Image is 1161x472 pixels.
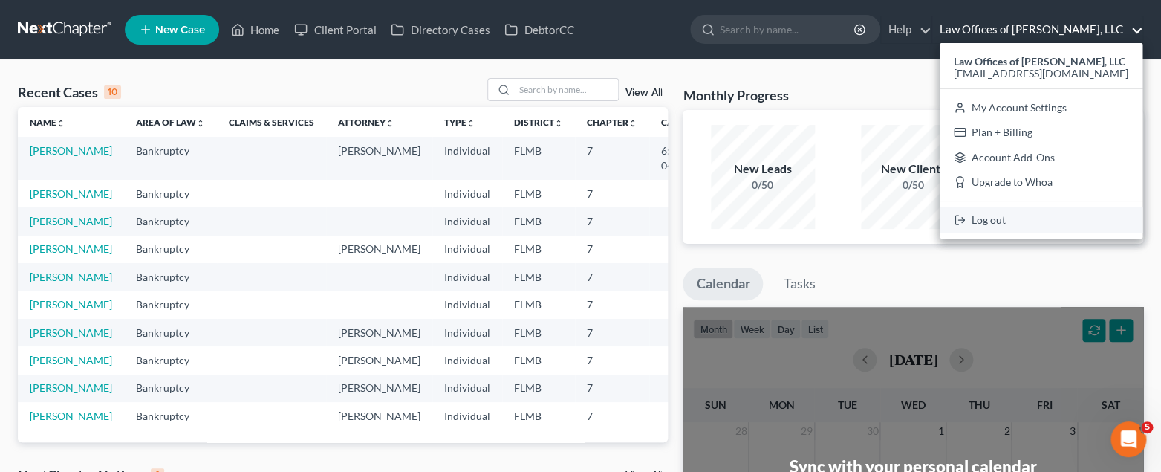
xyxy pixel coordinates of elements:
td: FLMB [502,346,575,374]
td: 7 [575,207,649,235]
td: 7 [575,291,649,318]
i: unfold_more [466,119,475,128]
div: 0/50 [861,178,965,193]
span: 5 [1141,421,1153,433]
input: Search by name... [514,79,618,100]
td: FLMB [502,236,575,263]
i: unfold_more [56,119,65,128]
td: Bankruptcy [124,346,217,374]
td: Individual [432,346,502,374]
td: 7 [575,137,649,179]
td: 7 [575,263,649,291]
strong: Law Offices of [PERSON_NAME], LLC [954,55,1125,68]
td: Bankruptcy [124,236,217,263]
td: 7 [575,236,649,263]
td: Individual [432,236,502,263]
td: FLMB [502,263,575,291]
a: Plan + Billing [940,120,1142,145]
i: unfold_more [196,119,205,128]
a: [PERSON_NAME] [30,381,112,394]
td: Individual [432,263,502,291]
td: [PERSON_NAME] [326,375,432,402]
td: FLMB [502,291,575,318]
td: Bankruptcy [124,263,217,291]
td: FLMB [502,319,575,346]
a: [PERSON_NAME] [30,298,112,311]
a: [PERSON_NAME] [30,326,112,339]
i: unfold_more [554,119,563,128]
a: Area of Lawunfold_more [136,117,205,128]
input: Search by name... [720,16,856,43]
td: FLMB [502,137,575,179]
a: [PERSON_NAME] [30,187,112,200]
td: Bankruptcy [124,180,217,207]
iframe: Intercom live chat [1110,421,1146,457]
td: Individual [432,137,502,179]
td: Bankruptcy [124,137,217,179]
td: [PERSON_NAME] [326,402,432,430]
a: Directory Cases [383,16,497,43]
td: Bankruptcy [124,402,217,430]
a: Calendar [683,268,763,300]
td: [PERSON_NAME] [326,319,432,346]
a: Typeunfold_more [444,117,475,128]
a: Law Offices of [PERSON_NAME], LLC [932,16,1142,43]
a: Home [224,16,287,43]
div: Law Offices of [PERSON_NAME], LLC [940,43,1142,239]
td: FLMB [502,207,575,235]
div: New Leads [711,161,815,178]
div: Recent Cases [18,83,121,101]
td: 7 [575,402,649,430]
a: Help [881,16,931,43]
td: 7 [575,180,649,207]
td: Bankruptcy [124,375,217,402]
td: 7 [575,375,649,402]
th: Claims & Services [217,107,326,137]
a: Chapterunfold_more [587,117,637,128]
td: Bankruptcy [124,291,217,318]
div: New Clients [861,161,965,178]
td: [PERSON_NAME] [326,137,432,179]
td: Individual [432,375,502,402]
td: FLMB [502,375,575,402]
a: [PERSON_NAME] [30,354,112,366]
td: FLMB [502,180,575,207]
td: 7 [575,346,649,374]
td: FLMB [502,402,575,430]
td: Individual [432,291,502,318]
h3: Monthly Progress [683,86,788,104]
td: Bankruptcy [124,207,217,235]
a: [PERSON_NAME] [30,410,112,422]
td: 6:25-bk-04436 [649,137,721,179]
a: [PERSON_NAME] [30,271,112,283]
a: My Account Settings [940,95,1142,120]
a: Case Nounfold_more [661,117,709,128]
a: Attorneyunfold_more [338,117,394,128]
a: View All [625,88,662,98]
td: Individual [432,402,502,430]
div: 10 [104,85,121,99]
a: [PERSON_NAME] [30,144,112,157]
td: Individual [432,180,502,207]
td: Individual [432,207,502,235]
span: [EMAIL_ADDRESS][DOMAIN_NAME] [954,67,1128,80]
td: Bankruptcy [124,319,217,346]
a: [PERSON_NAME] [30,242,112,255]
a: Nameunfold_more [30,117,65,128]
span: New Case [155,25,205,36]
td: 7 [575,319,649,346]
a: Log out [940,207,1142,233]
a: Districtunfold_more [514,117,563,128]
i: unfold_more [628,119,637,128]
a: DebtorCC [497,16,581,43]
a: Tasks [770,268,828,300]
a: Client Portal [287,16,383,43]
a: Account Add-Ons [940,145,1142,170]
a: [PERSON_NAME] [30,215,112,227]
i: unfold_more [386,119,394,128]
div: 0/50 [711,178,815,193]
td: [PERSON_NAME] [326,236,432,263]
a: Upgrade to Whoa [940,170,1142,195]
td: Individual [432,319,502,346]
td: [PERSON_NAME] [326,346,432,374]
